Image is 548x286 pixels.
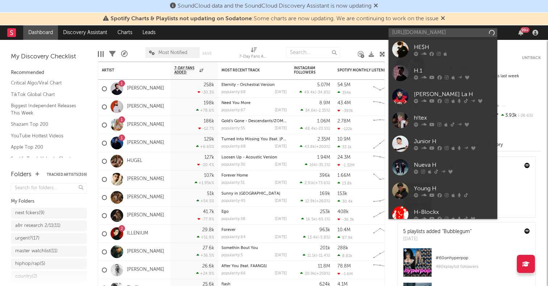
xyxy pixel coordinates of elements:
[202,228,214,232] div: 29.8k
[389,203,497,226] a: H-Blockx
[111,16,439,22] span: : Some charts are now updating. We are continuing to work on the issue
[121,43,128,65] div: A&R Pipeline
[221,174,248,178] a: Forever Home
[319,173,330,178] div: 396k
[196,253,214,258] div: +36.5 %
[197,162,214,167] div: -20.4 %
[221,68,276,72] div: Most Recent Track
[389,28,497,37] input: Search for artists
[320,246,330,250] div: 201k
[178,3,371,9] span: SoundCloud data and the SoundCloud Discovery Assistant is now updating
[15,247,58,256] div: master watchlist ( 11 )
[221,101,250,105] a: Need You More
[203,246,214,250] div: 27.6k
[204,119,214,124] div: 186k
[239,53,268,61] div: 7-Day Fans Added (7-Day Fans Added)
[522,54,541,62] button: Untrack
[414,208,494,216] div: H-Blockx
[221,127,245,130] div: popularity: 55
[174,66,198,75] span: 7-Day Fans Added
[317,83,330,87] div: 5.07M
[196,108,214,113] div: +78.6 %
[337,137,350,142] div: 10.9M
[196,199,214,203] div: +54.5 %
[316,91,329,95] span: -34.8 %
[195,181,214,185] div: +1.95k %
[370,98,403,116] svg: Chart title
[221,181,245,185] div: popularity: 51
[221,137,287,141] div: Turned Into Missing You (feat. Avery Anna)
[307,254,316,258] span: 11.1k
[275,217,287,221] div: [DATE]
[305,199,315,203] span: 12.9k
[198,217,214,221] div: -77.9 %
[337,217,354,222] div: -36.3k
[337,199,353,204] div: 30.4k
[436,262,530,271] div: 480k playlist followers
[221,246,287,250] div: Somethin Bout You
[109,43,116,65] div: Filters
[127,158,142,164] a: HUGEL
[127,194,164,200] a: [PERSON_NAME]
[15,209,45,217] div: next fckers ( 9 )
[127,140,164,146] a: [PERSON_NAME]
[403,228,472,236] div: 5 playlists added
[275,108,287,112] div: [DATE]
[221,137,312,141] a: Turned Into Missing You (feat. [PERSON_NAME])
[300,144,330,149] div: ( )
[127,122,164,128] a: [PERSON_NAME]
[221,108,245,112] div: popularity: 67
[294,66,319,75] div: Instagram Followers
[337,253,352,258] div: 8.81k
[11,170,32,179] div: Folders
[11,132,80,140] a: YouTube Hottest Videos
[11,183,87,194] input: Search for folders...
[317,127,329,131] span: -23.5 %
[221,228,236,232] a: Forever
[204,83,214,87] div: 258k
[15,221,61,230] div: a&r research 2/11 ( 11 )
[317,119,330,124] div: 1.06M
[15,234,40,243] div: urgent? ( 17 )
[370,170,403,188] svg: Chart title
[337,68,392,72] div: Spotify Monthly Listeners
[11,233,87,244] a: urgent?(17)
[414,161,494,169] div: Nueva H
[275,145,287,149] div: [DATE]
[414,43,494,51] div: HE$H
[275,199,287,203] div: [DATE]
[317,217,329,221] span: -65.1 %
[127,176,164,182] a: [PERSON_NAME]
[370,134,403,152] svg: Chart title
[221,264,287,268] div: After You (feat. FAANGS)
[198,90,214,95] div: -30.3 %
[221,156,277,159] a: Loosen Up - Acoustic Version
[47,173,87,177] button: Tracked Artists(359)
[158,50,187,55] span: Most Notified
[316,199,329,203] span: +260 %
[11,155,80,163] a: Spotify Track Velocity Chart
[196,271,214,276] div: +24.9 %
[316,272,329,276] span: +259 %
[337,90,351,95] div: 354k
[436,254,530,262] div: # 60 on hyperpop
[221,253,243,257] div: popularity: 5
[518,30,523,36] button: 99+
[493,101,541,111] div: --
[11,53,87,61] div: My Discovery Checklist
[517,114,533,118] span: -26.6 %
[11,79,80,87] a: Critical Algo/Viral Chart
[304,181,314,185] span: 2.91k
[221,210,229,214] a: Ego
[286,47,340,58] input: Search...
[370,243,403,261] svg: Chart title
[370,261,403,279] svg: Chart title
[275,181,287,185] div: [DATE]
[221,156,287,159] div: Loosen Up - Acoustic Version
[305,127,316,131] span: 48.4k
[305,162,330,167] div: ( )
[370,188,403,207] svg: Chart title
[221,90,246,94] div: popularity: 68
[306,217,316,221] span: 16.5k
[337,101,351,105] div: 43.4M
